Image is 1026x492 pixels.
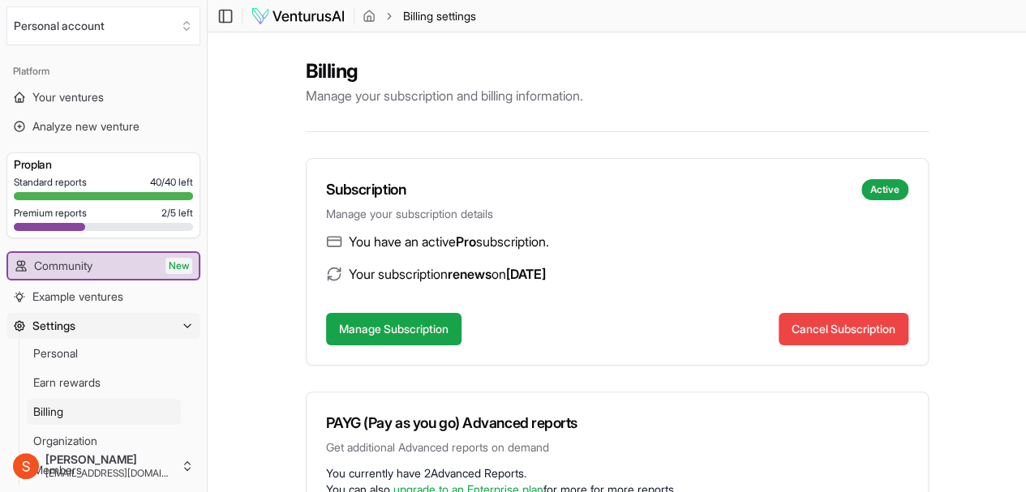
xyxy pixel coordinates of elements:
span: New [165,258,192,274]
p: You currently have 2 Advanced Reports . [326,465,908,481]
span: Pro [456,233,476,250]
button: [PERSON_NAME][EMAIL_ADDRESS][DOMAIN_NAME] [6,447,200,486]
span: renews [448,266,492,282]
h3: Pro plan [14,156,193,173]
a: Analyze new venture [6,113,200,139]
a: Billing [27,399,181,425]
span: Personal [33,345,78,362]
span: on [492,266,506,282]
span: Organization [33,433,97,449]
button: Settings [6,313,200,339]
span: Standard reports [14,176,87,189]
span: [PERSON_NAME] [45,452,174,467]
p: Manage your subscription and billing information. [306,86,929,105]
h2: Billing [306,58,929,84]
span: You have an active [349,233,456,250]
button: Select an organization [6,6,200,45]
span: 2 / 5 left [161,207,193,220]
span: Community [34,258,92,274]
div: Active [861,179,908,200]
span: Settings [32,318,75,334]
span: [EMAIL_ADDRESS][DOMAIN_NAME] [45,467,174,480]
a: Your ventures [6,84,200,110]
a: Example ventures [6,284,200,310]
span: Billing settings [403,8,476,24]
span: [DATE] [506,266,546,282]
nav: breadcrumb [363,8,476,24]
img: logo [251,6,346,26]
button: Manage Subscription [326,313,461,345]
h3: PAYG (Pay as you go) Advanced reports [326,412,908,434]
h3: Subscription [326,178,406,201]
span: Premium reports [14,207,87,220]
span: Analyze new venture [32,118,140,135]
a: CommunityNew [8,253,199,279]
span: Your ventures [32,89,104,105]
span: Billing [33,404,63,420]
span: Example ventures [32,289,123,305]
div: Platform [6,58,200,84]
span: subscription. [476,233,549,250]
img: ACg8ocKYeNuTCHeJW6r5WK4yx7U4ttpkf89GXhyWqs3N177ggR34yQ=s96-c [13,453,39,479]
a: Personal [27,340,181,366]
span: 40 / 40 left [150,176,193,189]
span: Your subscription [349,266,448,282]
span: Earn rewards [33,374,101,391]
a: Organization [27,428,181,454]
p: Manage your subscription details [326,206,908,222]
p: Get additional Advanced reports on demand [326,439,908,456]
button: Cancel Subscription [779,313,908,345]
a: Earn rewards [27,370,181,396]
